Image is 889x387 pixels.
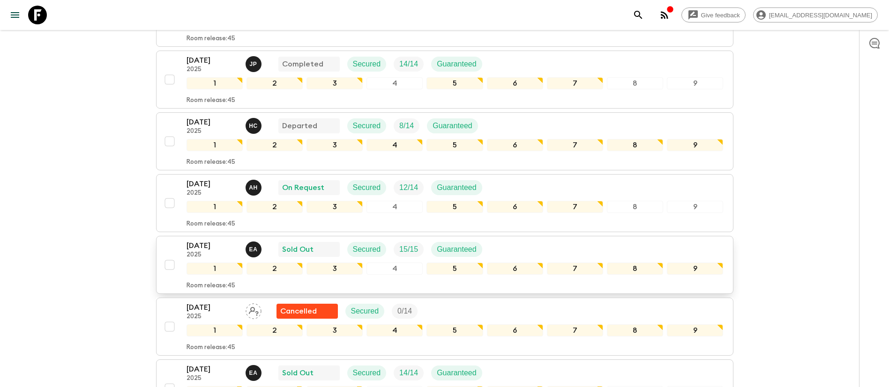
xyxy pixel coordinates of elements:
[426,201,483,213] div: 5
[399,120,414,131] p: 8 / 14
[667,139,723,151] div: 9
[547,324,603,336] div: 7
[187,282,235,290] p: Room release: 45
[547,263,603,275] div: 7
[607,139,663,151] div: 8
[187,375,238,382] p: 2025
[246,368,263,375] span: Ernesto Andrade
[282,367,314,379] p: Sold Out
[187,66,238,73] p: 2025
[246,180,263,196] button: AH
[437,182,477,193] p: Guaranteed
[249,369,258,377] p: E A
[246,306,261,314] span: Assign pack leader
[249,246,258,253] p: E A
[246,183,263,190] span: Alejandro Huambo
[282,58,323,70] p: Completed
[187,324,243,336] div: 1
[487,324,543,336] div: 6
[187,117,238,128] p: [DATE]
[547,139,603,151] div: 7
[667,77,723,89] div: 9
[306,324,363,336] div: 3
[282,244,314,255] p: Sold Out
[246,59,263,66] span: Joseph Pimentel
[187,263,243,275] div: 1
[607,77,663,89] div: 8
[276,304,338,319] div: Flash Pack cancellation
[426,324,483,336] div: 5
[753,7,878,22] div: [EMAIL_ADDRESS][DOMAIN_NAME]
[187,364,238,375] p: [DATE]
[246,121,263,128] span: Hector Carillo
[187,97,235,104] p: Room release: 45
[306,77,363,89] div: 3
[547,201,603,213] div: 7
[247,77,303,89] div: 2
[353,367,381,379] p: Secured
[187,220,235,228] p: Room release: 45
[437,244,477,255] p: Guaranteed
[607,201,663,213] div: 8
[187,190,238,197] p: 2025
[399,367,418,379] p: 14 / 14
[347,118,387,133] div: Secured
[394,365,424,380] div: Trip Fill
[607,324,663,336] div: 8
[487,201,543,213] div: 6
[187,159,235,166] p: Room release: 45
[433,120,472,131] p: Guaranteed
[366,77,423,89] div: 4
[282,120,317,131] p: Departed
[629,6,648,24] button: search adventures
[667,201,723,213] div: 9
[366,324,423,336] div: 4
[437,58,477,70] p: Guaranteed
[246,241,263,257] button: EA
[247,201,303,213] div: 2
[187,313,238,321] p: 2025
[280,306,317,317] p: Cancelled
[187,139,243,151] div: 1
[696,12,745,19] span: Give feedback
[353,120,381,131] p: Secured
[426,263,483,275] div: 5
[667,263,723,275] div: 9
[487,263,543,275] div: 6
[187,240,238,251] p: [DATE]
[394,118,419,133] div: Trip Fill
[394,57,424,72] div: Trip Fill
[681,7,746,22] a: Give feedback
[156,174,733,232] button: [DATE]2025Alejandro HuamboOn RequestSecuredTrip FillGuaranteed123456789Room release:45
[246,365,263,381] button: EA
[282,182,324,193] p: On Request
[187,201,243,213] div: 1
[156,112,733,170] button: [DATE]2025Hector Carillo DepartedSecuredTrip FillGuaranteed123456789Room release:45
[426,139,483,151] div: 5
[187,302,238,313] p: [DATE]
[156,236,733,294] button: [DATE]2025Ernesto AndradeSold OutSecuredTrip FillGuaranteed123456789Room release:45
[187,251,238,259] p: 2025
[667,324,723,336] div: 9
[6,6,24,24] button: menu
[426,77,483,89] div: 5
[187,77,243,89] div: 1
[547,77,603,89] div: 7
[247,139,303,151] div: 2
[353,58,381,70] p: Secured
[247,324,303,336] div: 2
[187,178,238,190] p: [DATE]
[399,58,418,70] p: 14 / 14
[246,244,263,252] span: Ernesto Andrade
[249,184,258,191] p: A H
[347,57,387,72] div: Secured
[764,12,877,19] span: [EMAIL_ADDRESS][DOMAIN_NAME]
[187,35,235,43] p: Room release: 45
[607,263,663,275] div: 8
[187,344,235,351] p: Room release: 45
[347,365,387,380] div: Secured
[187,55,238,66] p: [DATE]
[187,128,238,135] p: 2025
[487,77,543,89] div: 6
[247,263,303,275] div: 2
